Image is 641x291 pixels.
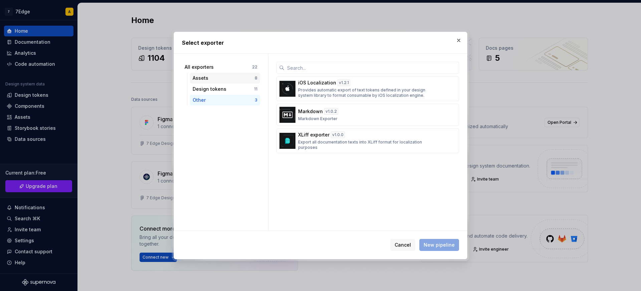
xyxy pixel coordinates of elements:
p: Markdown Exporter [298,116,338,121]
button: Assets8 [190,73,260,83]
div: 8 [255,75,257,81]
div: Assets [193,75,255,81]
div: v 1.2.1 [338,79,350,86]
div: 22 [252,64,257,70]
p: Provides automatic export of text tokens defined in your design system library to format consumab... [298,87,433,98]
button: iOS Localizationv1.2.1Provides automatic export of text tokens defined in your design system libr... [276,76,459,101]
div: 3 [255,97,257,103]
button: Cancel [390,239,415,251]
div: v 1.0.0 [331,131,345,138]
button: XLiff exporterv1.0.0Export all documentation texts into XLiff format for localization purposes [276,128,459,153]
button: Markdownv1.0.2Markdown Exporter [276,104,459,126]
p: XLiff exporter [298,131,330,138]
button: Other3 [190,95,260,105]
button: Design tokens11 [190,84,260,94]
h2: Select exporter [182,39,459,47]
p: Markdown [298,108,323,115]
button: All exporters22 [182,62,260,72]
input: Search... [284,62,459,74]
div: 11 [254,86,257,92]
div: v 1.0.2 [324,108,338,115]
div: Other [193,97,255,103]
div: All exporters [185,64,252,70]
p: Export all documentation texts into XLiff format for localization purposes [298,139,433,150]
span: Cancel [395,242,411,248]
p: iOS Localization [298,79,336,86]
div: Design tokens [193,86,254,92]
